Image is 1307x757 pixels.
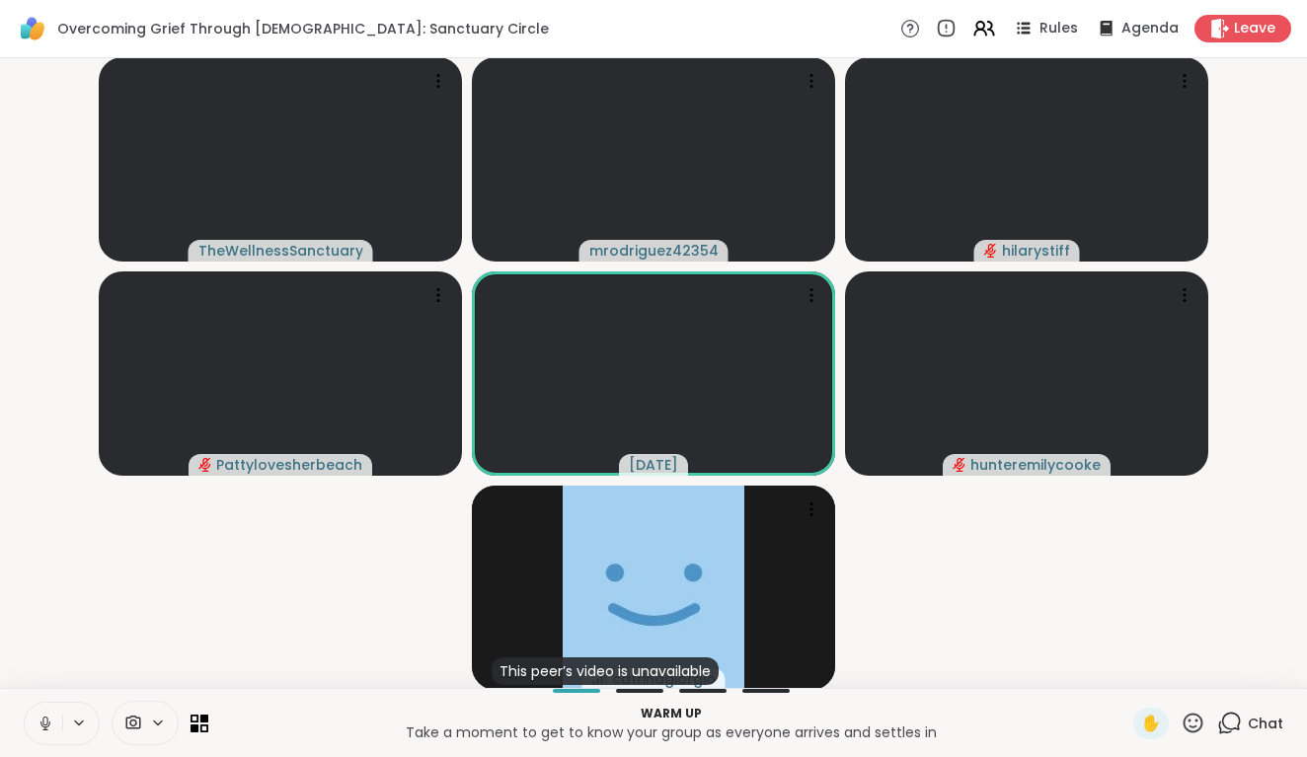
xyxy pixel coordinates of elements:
span: Rules [1039,19,1078,38]
p: Warm up [220,705,1121,722]
span: ✋ [1141,712,1161,735]
span: audio-muted [198,458,212,472]
div: This peer’s video is unavailable [492,657,719,685]
span: Chat [1248,714,1283,733]
span: Leave [1234,19,1275,38]
img: ShareWell Logomark [16,12,49,45]
span: Agenda [1121,19,1179,38]
span: hilarystiff [1002,241,1070,261]
span: TheWellnessSanctuary [198,241,363,261]
span: [DATE] [629,455,678,475]
p: Take a moment to get to know your group as everyone arrives and settles in [220,722,1121,742]
span: audio-muted [984,244,998,258]
span: mrodriguez42354 [589,241,719,261]
span: Pattylovesherbeach [216,455,362,475]
span: Overcoming Grief Through [DEMOGRAPHIC_DATA]: Sanctuary Circle [57,19,549,38]
img: catrinagiorgio [563,486,744,690]
span: hunteremilycooke [970,455,1101,475]
span: audio-muted [953,458,966,472]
